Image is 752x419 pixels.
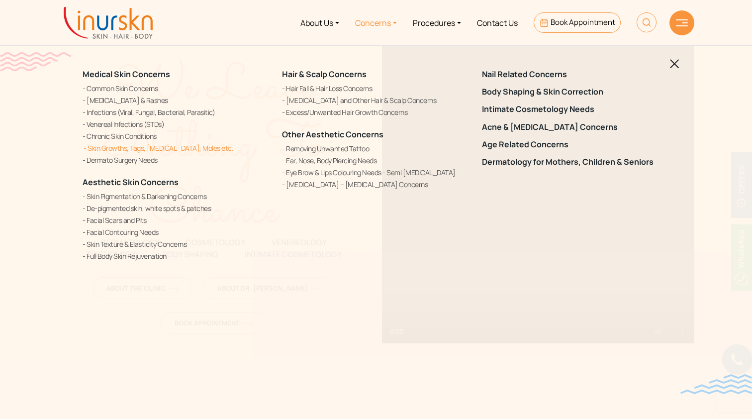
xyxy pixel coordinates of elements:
a: Age Related Concerns [482,140,669,149]
a: Excess/Unwanted Hair Growth Concerns [282,107,470,117]
img: blackclosed [670,59,679,69]
a: Full Body Skin Rejuvenation [83,251,270,261]
a: Removing Unwanted Tattoo [282,143,470,154]
a: Concerns [347,4,405,41]
a: Skin Growths, Tags, [MEDICAL_DATA], Moles etc. [83,143,270,153]
a: De-pigmented skin, white spots & patches [83,203,270,213]
a: Hair Fall & Hair Loss Concerns [282,83,470,94]
a: Procedures [405,4,469,41]
a: Eye Brow & Lips Colouring Needs - Semi [MEDICAL_DATA] [282,167,470,178]
a: Nail Related Concerns [482,70,669,79]
a: Acne & [MEDICAL_DATA] Concerns [482,122,669,132]
a: Contact Us [469,4,526,41]
a: [MEDICAL_DATA] – [MEDICAL_DATA] Concerns [282,179,470,190]
a: Facial Contouring Needs [83,227,270,237]
a: Book Appointment [534,12,621,33]
span: Book Appointment [551,17,615,27]
a: Aesthetic Skin Concerns [83,177,179,188]
a: Venereal Infections (STDs) [83,119,270,129]
img: HeaderSearch [637,12,657,32]
a: Chronic Skin Conditions [83,131,270,141]
a: Common Skin Concerns [83,83,270,94]
a: Infections (Viral, Fungal, Bacterial, Parasitic) [83,107,270,117]
img: bluewave [680,374,752,394]
a: Dermato Surgery Needs [83,155,270,165]
a: Medical Skin Concerns [83,69,170,80]
a: Facial Scars and Pits [83,215,270,225]
a: About Us [292,4,347,41]
a: Body Shaping & Skin Correction [482,87,669,97]
img: hamLine.svg [676,19,688,26]
a: Skin Pigmentation & Darkening Concerns [83,191,270,202]
a: Other Aesthetic Concerns [282,129,383,140]
a: Skin Texture & Elasticity Concerns [83,239,270,249]
a: Dermatology for Mothers, Children & Seniors [482,157,669,167]
a: Ear, Nose, Body Piercing Needs [282,155,470,166]
img: inurskn-logo [64,7,153,39]
a: [MEDICAL_DATA] and Other Hair & Scalp Concerns [282,95,470,105]
a: [MEDICAL_DATA] & Rashes [83,95,270,105]
a: Hair & Scalp Concerns [282,69,367,80]
a: Intimate Cosmetology Needs [482,105,669,114]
